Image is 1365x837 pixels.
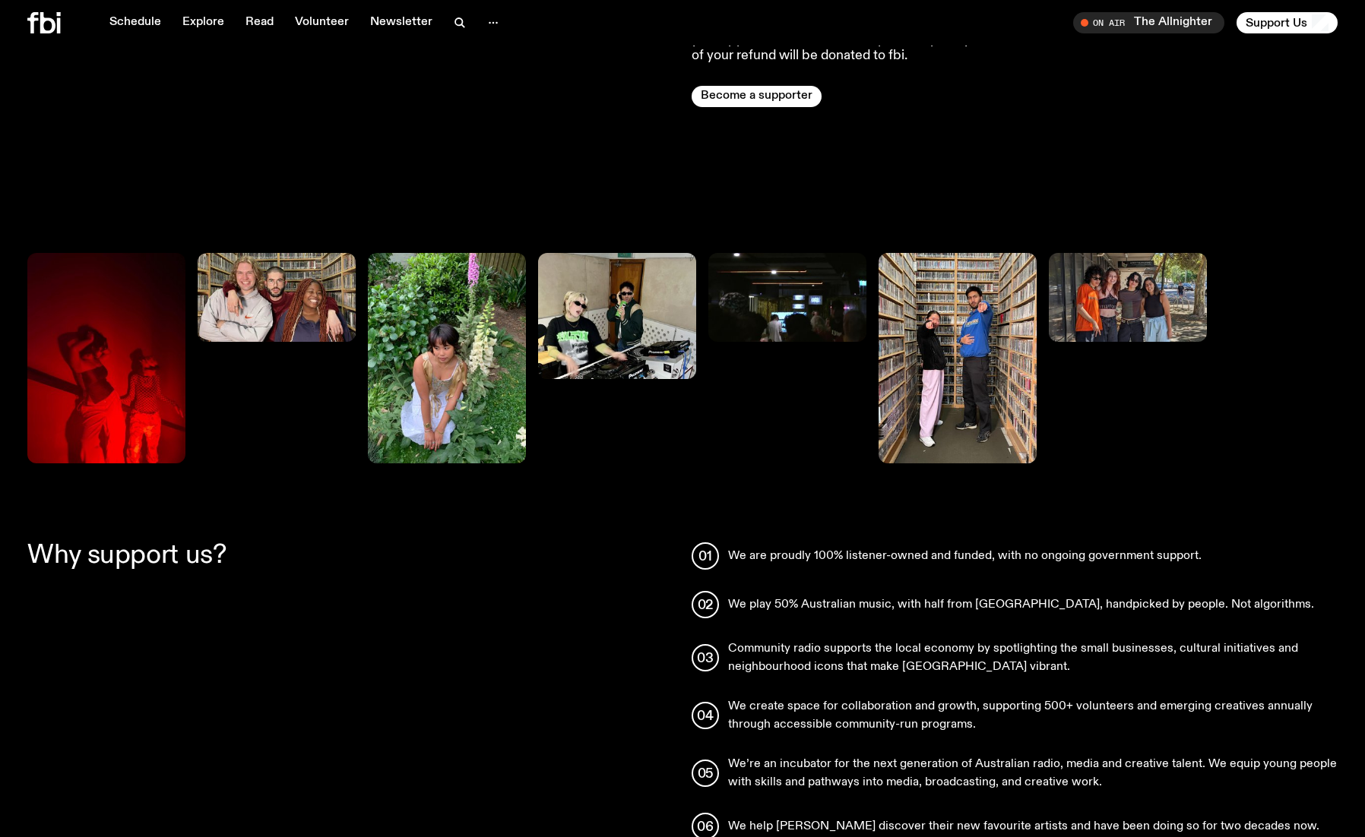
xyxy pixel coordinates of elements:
h2: Why support us? [27,542,673,568]
button: On AirThe Allnighter [1073,12,1224,33]
img: The three members of MUNA stand on the street outside fbi.radio with Tanya Ali. All four of them ... [1049,253,1207,342]
img: Benny, Guano C, and Ify stand in the fbi.radio music library. All three are looking at the camera... [198,253,356,342]
a: Schedule [100,12,170,33]
p: We are proudly 100% listener-owned and funded, with no ongoing government support. [728,547,1202,565]
p: We play 50% Australian music, with half from [GEOGRAPHIC_DATA], handpicked by people. Not algorit... [728,595,1314,614]
p: Community radio supports the local economy by spotlighting the small businesses, cultural initiat... [728,640,1338,676]
p: We help [PERSON_NAME] discover their new favourite artists and have been doing so for two decades... [728,817,1319,835]
a: Read [236,12,283,33]
p: We create space for collaboration and growth, supporting 500+ volunteers and emerging creatives a... [728,697,1338,734]
a: Newsletter [361,12,442,33]
button: Become a supporter [692,86,822,107]
a: Volunteer [286,12,358,33]
a: Explore [173,12,233,33]
p: We’re an incubator for the next generation of Australian radio, media and creative talent. We equ... [728,755,1338,791]
button: Support Us [1237,12,1338,33]
img: Ruby wears a Collarbones t shirt and pretends to play the DJ decks, Al sings into a pringles can.... [538,253,696,379]
span: Support Us [1246,16,1307,30]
